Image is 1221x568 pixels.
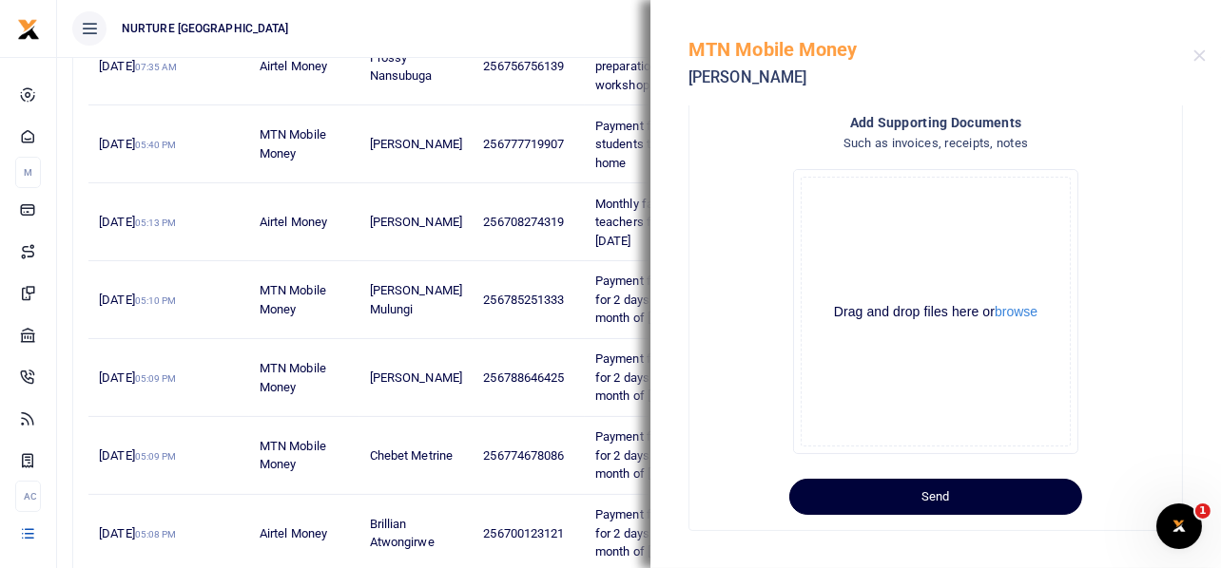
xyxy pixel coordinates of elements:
span: Payment for locum doctor for 2 days worked in the month of [DATE] [595,274,736,325]
small: 05:08 PM [135,529,177,540]
span: MTN Mobile Money [260,127,326,161]
span: NURTURE [GEOGRAPHIC_DATA] [114,20,297,37]
span: Airtel Money [260,526,327,540]
h4: Such as invoices, receipts, notes [712,133,1159,154]
small: 07:35 AM [135,62,178,72]
span: 256708274319 [483,215,564,229]
span: Brillian Atwongirwe [370,517,435,550]
span: [PERSON_NAME] Mulungi [370,283,462,316]
span: Monthly facilitation for lead teachers for the month of [DATE] [595,197,745,248]
span: Payment for locum midwife for 2 days worked in the month of [DATE] [595,429,746,481]
span: Payment for Kawempe students transport to go home [595,119,726,170]
h5: MTN Mobile Money [688,38,1193,61]
span: Airtel Money [260,59,327,73]
button: Close [1193,49,1206,62]
span: MTN Mobile Money [260,283,326,316]
button: Send [789,479,1082,515]
h5: [PERSON_NAME] [688,68,1193,87]
span: MTN Mobile Money [260,439,326,472]
span: Breakfast and lunch preparation for teachers workshop [DATE] [595,41,727,92]
span: Airtel Money [260,215,327,229]
span: Chebet Metrine [370,448,453,463]
span: [DATE] [99,59,177,73]
iframe: Intercom live chat [1156,503,1202,549]
small: 05:13 PM [135,218,177,228]
button: browse [995,305,1037,318]
span: 256785251333 [483,293,564,307]
span: [DATE] [99,215,176,229]
div: Drag and drop files here or [802,303,1070,321]
span: 1 [1195,503,1211,519]
span: 256788646425 [483,370,564,385]
span: [DATE] [99,137,176,151]
span: 256777719907 [483,137,564,151]
div: File Uploader [793,169,1078,454]
small: 05:09 PM [135,373,177,384]
span: MTN Mobile Money [260,361,326,394]
span: [PERSON_NAME] [370,370,462,385]
li: Ac [15,481,41,512]
small: 05:09 PM [135,451,177,462]
span: [DATE] [99,526,176,540]
img: logo-small [17,18,40,41]
a: logo-small logo-large logo-large [17,21,40,35]
span: 256700123121 [483,526,564,540]
h4: Add supporting Documents [712,112,1159,133]
span: Payment for locum midwife for 2 days worked in the month of [DATE] [595,507,746,559]
span: [PERSON_NAME] [370,137,462,151]
span: [DATE] [99,293,176,307]
span: [PERSON_NAME] [370,215,462,229]
span: Payment for locum midwife for 2 days worked in the month of [DATE] [595,351,746,403]
span: 256774678086 [483,448,564,463]
li: M [15,157,41,188]
small: 05:10 PM [135,295,177,306]
span: 256756756139 [483,59,564,73]
small: 05:40 PM [135,140,177,150]
span: [DATE] [99,448,176,463]
span: [DATE] [99,370,176,385]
